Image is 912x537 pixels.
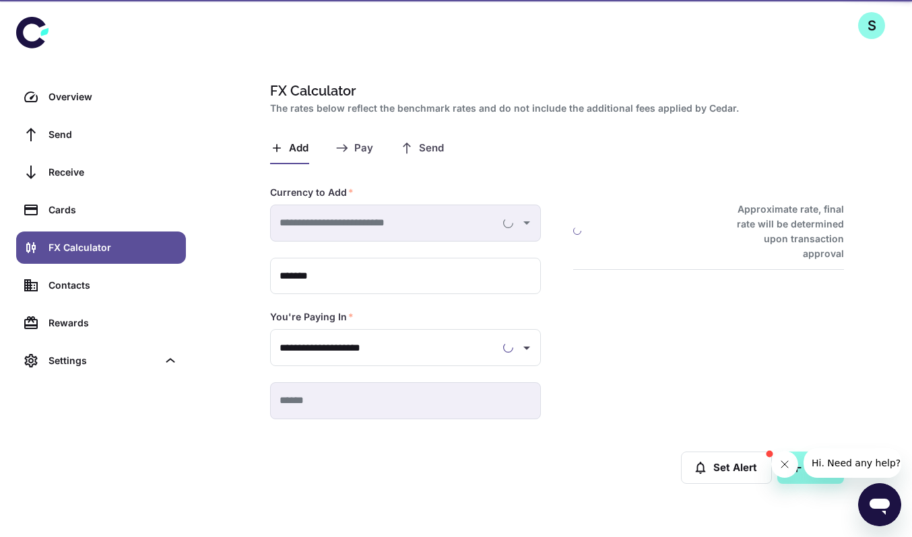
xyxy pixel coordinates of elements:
[48,89,178,104] div: Overview
[16,345,186,377] div: Settings
[16,269,186,301] a: Contacts
[48,203,178,217] div: Cards
[804,448,901,478] iframe: Message from company
[48,278,178,293] div: Contacts
[270,186,354,199] label: Currency to Add
[48,240,178,255] div: FX Calculator
[48,165,178,180] div: Receive
[858,12,885,39] button: S
[48,353,158,368] div: Settings
[270,81,839,101] h1: FX Calculator
[681,452,772,484] button: Set Alert
[289,142,308,155] span: Add
[517,338,536,357] button: Open
[48,316,178,330] div: Rewards
[16,118,186,151] a: Send
[270,101,839,116] h2: The rates below reflect the benchmark rates and do not include the additional fees applied by Cedar.
[771,451,798,478] iframe: Close message
[858,483,901,526] iframe: Button to launch messaging window
[419,142,444,155] span: Send
[270,310,354,324] label: You're Paying In
[354,142,373,155] span: Pay
[16,156,186,188] a: Receive
[16,194,186,226] a: Cards
[16,81,186,113] a: Overview
[722,202,844,261] h6: Approximate rate, final rate will be determined upon transaction approval
[48,127,178,142] div: Send
[16,307,186,339] a: Rewards
[16,231,186,264] a: FX Calculator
